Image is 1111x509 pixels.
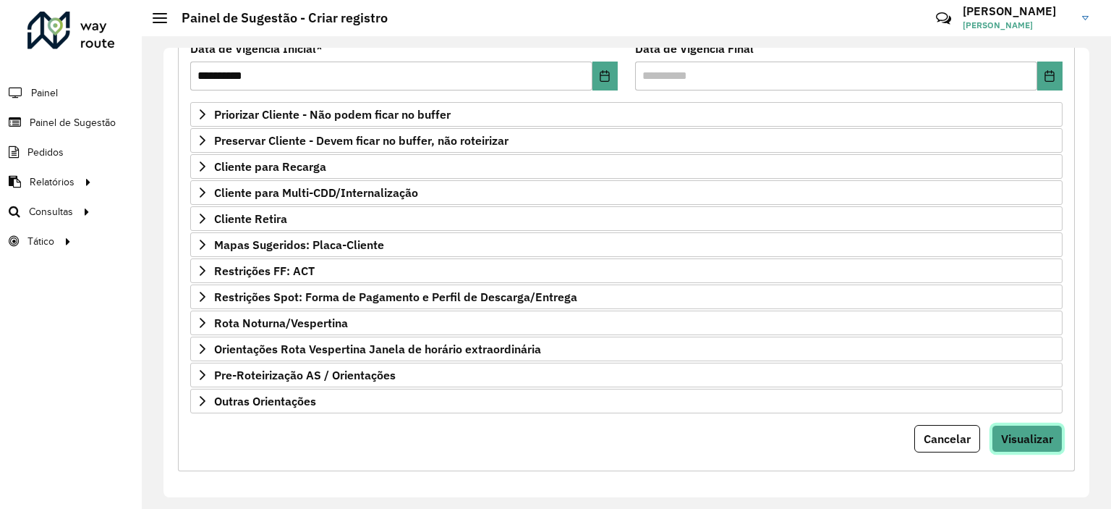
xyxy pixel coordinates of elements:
a: Orientações Rota Vespertina Janela de horário extraordinária [190,337,1063,361]
span: Pre-Roteirização AS / Orientações [214,369,396,381]
span: Tático [27,234,54,249]
span: Preservar Cliente - Devem ficar no buffer, não roteirizar [214,135,508,146]
a: Contato Rápido [928,3,959,34]
span: Priorizar Cliente - Não podem ficar no buffer [214,109,451,120]
a: Cliente para Recarga [190,154,1063,179]
span: Visualizar [1001,432,1053,446]
span: Painel de Sugestão [30,115,116,130]
h2: Painel de Sugestão - Criar registro [167,10,388,26]
button: Choose Date [592,62,618,91]
a: Pre-Roteirização AS / Orientações [190,363,1063,387]
span: Consultas [29,204,73,219]
span: Outras Orientações [214,395,316,407]
span: Painel [31,85,58,101]
button: Cancelar [914,425,980,453]
a: Cliente Retira [190,206,1063,231]
a: Rota Noturna/Vespertina [190,311,1063,335]
a: Cliente para Multi-CDD/Internalização [190,180,1063,205]
span: Orientações Rota Vespertina Janela de horário extraordinária [214,343,541,355]
button: Choose Date [1037,62,1063,91]
h3: [PERSON_NAME] [963,4,1071,18]
label: Data de Vigência Final [635,40,754,57]
button: Visualizar [992,425,1063,453]
span: Restrições Spot: Forma de Pagamento e Perfil de Descarga/Entrega [214,291,577,303]
span: Relatórios [30,174,75,190]
span: Mapas Sugeridos: Placa-Cliente [214,239,384,251]
a: Restrições FF: ACT [190,258,1063,283]
span: Restrições FF: ACT [214,265,315,277]
label: Data de Vigência Inicial [190,40,323,57]
a: Priorizar Cliente - Não podem ficar no buffer [190,102,1063,127]
span: Rota Noturna/Vespertina [214,317,348,329]
a: Preservar Cliente - Devem ficar no buffer, não roteirizar [190,128,1063,153]
span: [PERSON_NAME] [963,19,1071,32]
span: Cliente para Recarga [214,161,326,172]
a: Mapas Sugeridos: Placa-Cliente [190,232,1063,257]
span: Cancelar [924,432,971,446]
a: Restrições Spot: Forma de Pagamento e Perfil de Descarga/Entrega [190,285,1063,309]
a: Outras Orientações [190,389,1063,413]
span: Pedidos [27,145,64,160]
span: Cliente Retira [214,213,287,224]
span: Cliente para Multi-CDD/Internalização [214,187,418,198]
